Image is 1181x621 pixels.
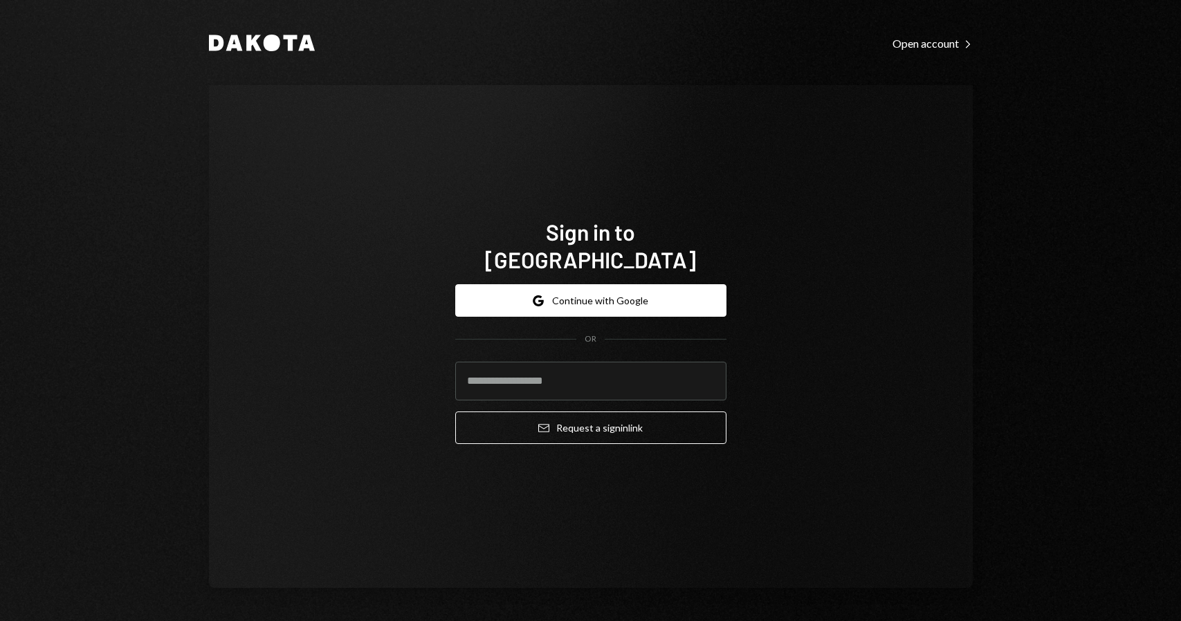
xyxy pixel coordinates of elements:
div: Open account [892,37,973,50]
button: Continue with Google [455,284,726,317]
h1: Sign in to [GEOGRAPHIC_DATA] [455,218,726,273]
button: Request a signinlink [455,411,726,444]
div: OR [585,333,596,345]
a: Open account [892,35,973,50]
